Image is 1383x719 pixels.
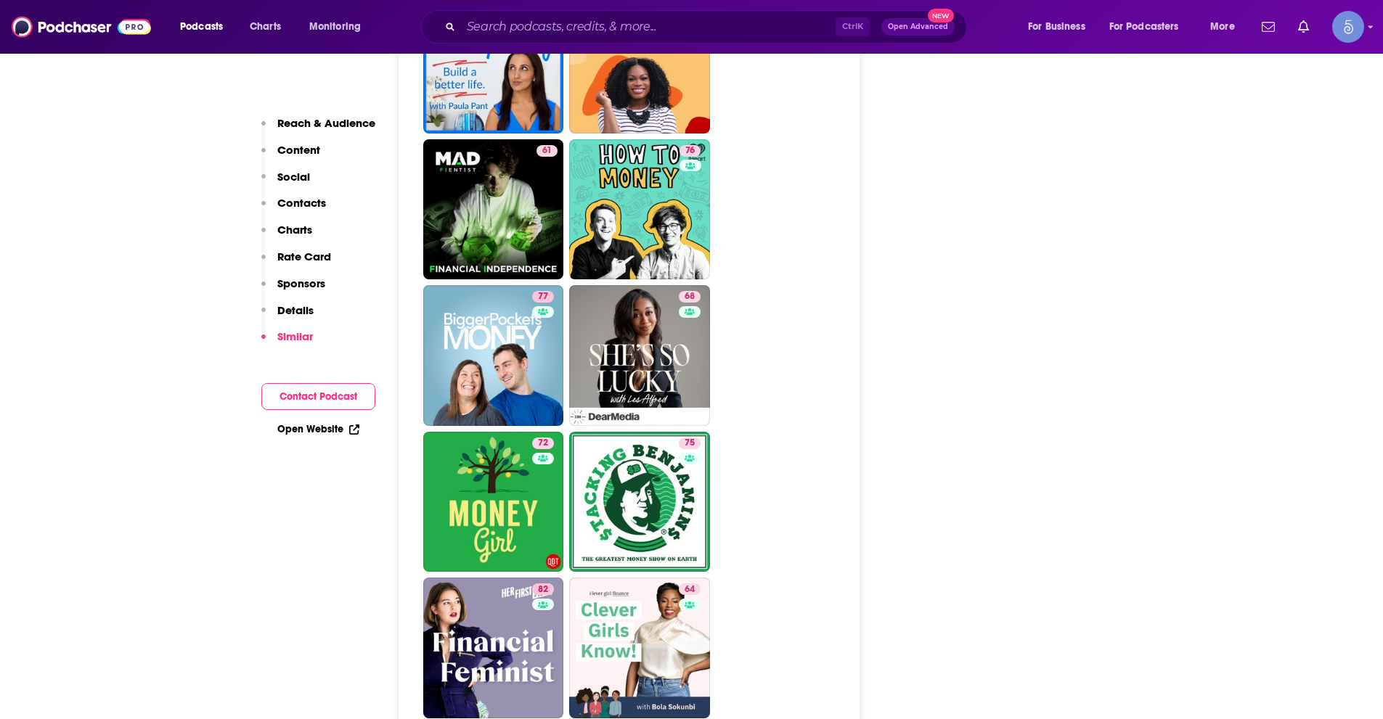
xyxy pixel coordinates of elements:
a: 68 [679,291,701,303]
a: 72 [423,432,564,572]
span: 68 [685,289,695,304]
a: 61 [537,145,558,157]
button: Contacts [261,196,326,223]
input: Search podcasts, credits, & more... [461,15,836,38]
span: Logged in as Spiral5-G1 [1332,11,1364,43]
a: 68 [569,285,710,426]
button: Charts [261,223,312,250]
button: Contact Podcast [261,383,375,410]
p: Rate Card [277,250,331,263]
a: Show notifications dropdown [1292,15,1315,39]
a: 77 [423,285,564,426]
button: Details [261,303,314,330]
span: Podcasts [180,17,223,37]
span: For Business [1028,17,1085,37]
a: 75 [569,432,710,572]
a: 61 [423,139,564,280]
p: Charts [277,223,312,237]
span: 75 [685,436,695,451]
div: Search podcasts, credits, & more... [435,10,981,44]
a: 82 [423,578,564,718]
button: open menu [170,15,242,38]
button: open menu [299,15,380,38]
a: Show notifications dropdown [1256,15,1281,39]
img: Podchaser - Follow, Share and Rate Podcasts [12,13,151,41]
button: Social [261,170,310,197]
button: Open AdvancedNew [881,18,955,36]
button: Content [261,143,320,170]
img: User Profile [1332,11,1364,43]
span: 61 [542,144,552,158]
a: 76 [680,145,701,157]
a: 75 [679,437,701,449]
span: 76 [685,144,695,158]
span: 82 [538,583,548,597]
span: 64 [685,583,695,597]
button: Rate Card [261,250,331,276]
span: New [928,9,954,22]
a: 77 [532,291,554,303]
span: Monitoring [309,17,361,37]
button: Sponsors [261,276,325,303]
p: Details [277,303,314,317]
p: Content [277,143,320,157]
p: Contacts [277,196,326,210]
span: Ctrl K [836,17,870,36]
p: Reach & Audience [277,116,375,130]
a: 76 [569,139,710,280]
a: 82 [532,583,554,595]
button: Show profile menu [1332,11,1364,43]
button: open menu [1018,15,1103,38]
p: Sponsors [277,276,325,290]
a: 64 [569,578,710,718]
span: For Podcasters [1109,17,1179,37]
p: Similar [277,329,313,343]
button: Reach & Audience [261,116,375,143]
span: Open Advanced [888,23,948,30]
button: open menu [1100,15,1200,38]
span: 77 [538,289,548,304]
a: 64 [679,583,701,595]
button: Similar [261,329,313,356]
a: Charts [240,15,290,38]
button: open menu [1200,15,1253,38]
span: Charts [250,17,281,37]
span: 72 [538,436,548,451]
a: 72 [532,437,554,449]
span: More [1210,17,1235,37]
a: Open Website [277,423,359,435]
p: Social [277,170,310,184]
